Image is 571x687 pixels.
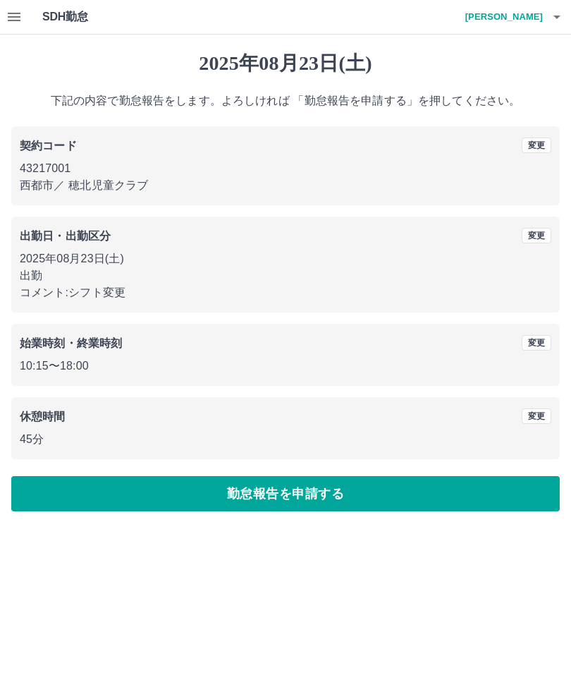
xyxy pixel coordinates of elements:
[522,138,551,153] button: 変更
[522,228,551,243] button: 変更
[20,230,111,242] b: 出勤日・出勤区分
[11,476,560,511] button: 勤怠報告を申請する
[522,408,551,424] button: 変更
[20,177,551,194] p: 西都市 ／ 穂北児童クラブ
[20,140,77,152] b: 契約コード
[20,267,551,284] p: 出勤
[20,431,551,448] p: 45分
[20,337,122,349] b: 始業時刻・終業時刻
[20,358,551,375] p: 10:15 〜 18:00
[20,160,551,177] p: 43217001
[20,411,66,422] b: 休憩時間
[11,51,560,75] h1: 2025年08月23日(土)
[20,250,551,267] p: 2025年08月23日(土)
[11,92,560,109] p: 下記の内容で勤怠報告をします。よろしければ 「勤怠報告を申請する」を押してください。
[20,284,551,301] p: コメント: シフト変更
[522,335,551,351] button: 変更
